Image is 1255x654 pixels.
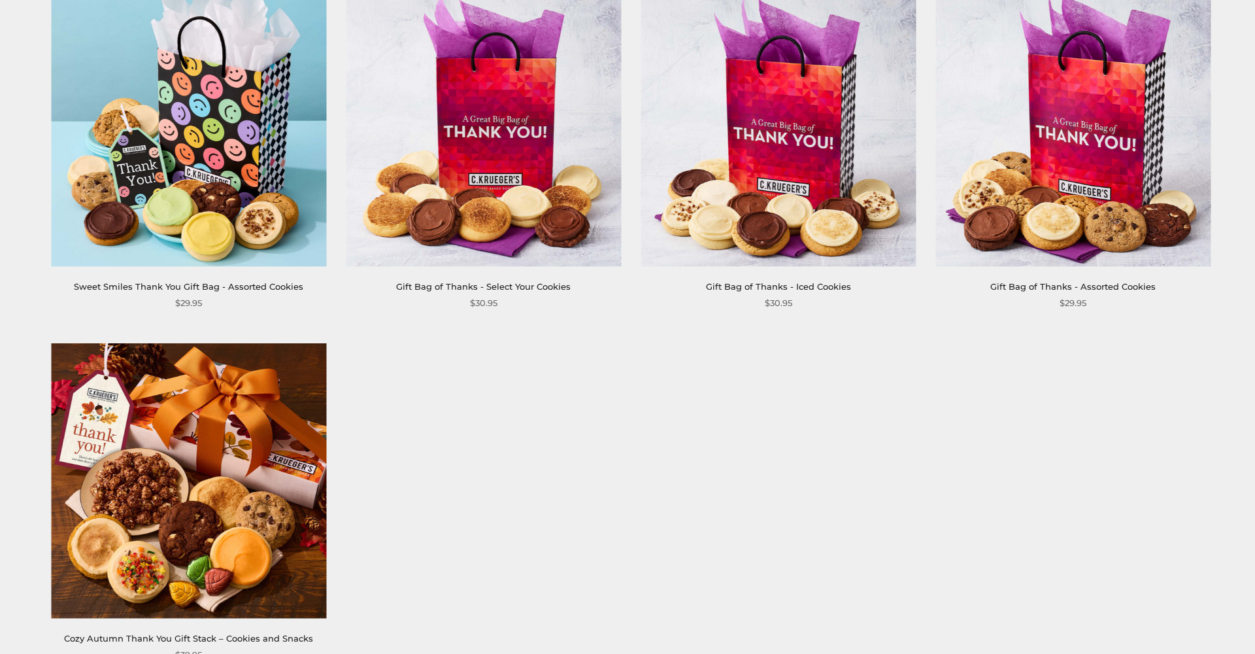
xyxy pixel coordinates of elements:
span: $29.95 [175,296,202,310]
a: Gift Bag of Thanks - Assorted Cookies [990,281,1156,292]
iframe: Sign Up via Text for Offers [10,604,135,644]
span: $30.95 [765,296,792,310]
a: Sweet Smiles Thank You Gift Bag - Assorted Cookies [74,281,303,292]
a: Cozy Autumn Thank You Gift Stack – Cookies and Snacks [64,633,313,644]
a: Gift Bag of Thanks - Iced Cookies [706,281,851,292]
span: $30.95 [470,296,497,310]
img: Cozy Autumn Thank You Gift Stack – Cookies and Snacks [51,343,326,619]
span: $29.95 [1060,296,1086,310]
a: Gift Bag of Thanks - Select Your Cookies [396,281,571,292]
